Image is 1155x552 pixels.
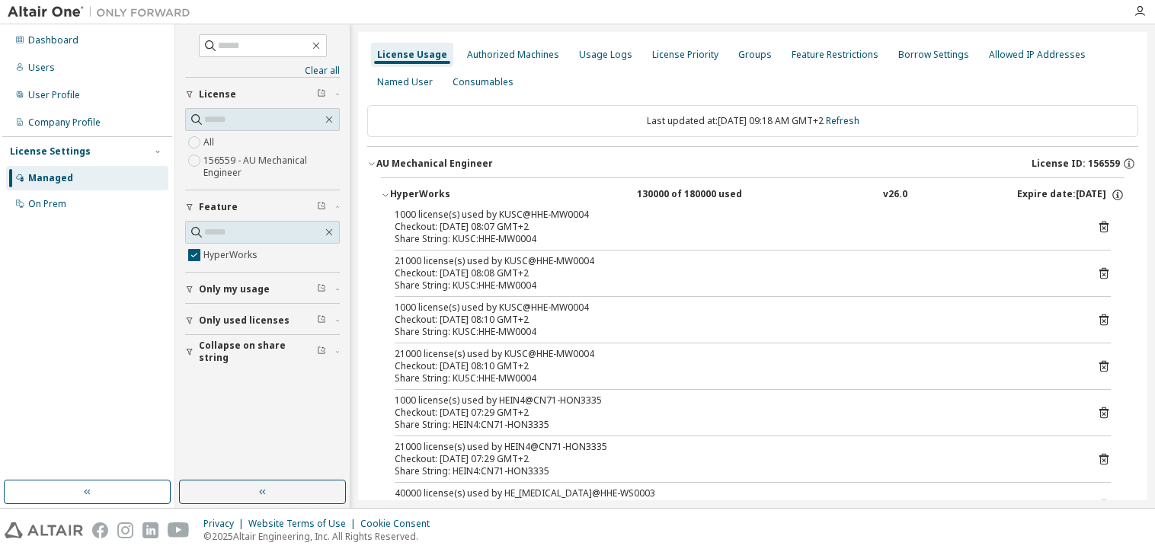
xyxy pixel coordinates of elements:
a: Clear all [185,65,340,77]
img: facebook.svg [92,522,108,538]
div: Share String: KUSC:HHE-MW0004 [395,326,1074,338]
div: Share String: KUSC:HHE-MW0004 [395,279,1074,292]
label: HyperWorks [203,246,261,264]
div: Dashboard [28,34,78,46]
div: Checkout: [DATE] 08:10 GMT+2 [395,314,1074,326]
span: Clear filter [317,346,326,358]
button: Only used licenses [185,304,340,337]
button: Collapse on share string [185,335,340,369]
span: Feature [199,201,238,213]
div: User Profile [28,89,80,101]
div: Usage Logs [579,49,632,61]
div: v26.0 [883,188,907,202]
div: Share String: KUSC:HHE-MW0004 [395,233,1074,245]
span: Clear filter [317,88,326,101]
div: Privacy [203,518,248,530]
span: Only my usage [199,283,270,295]
img: youtube.svg [168,522,190,538]
img: instagram.svg [117,522,133,538]
div: 21000 license(s) used by HEIN4@CN71-HON3335 [395,441,1074,453]
div: Consumables [453,76,514,88]
span: License [199,88,236,101]
div: 21000 license(s) used by KUSC@HHE-MW0004 [395,348,1074,360]
div: 21000 license(s) used by KUSC@HHE-MW0004 [395,255,1074,267]
img: linkedin.svg [142,522,158,538]
div: Cookie Consent [360,518,439,530]
div: Checkout: [DATE] 08:10 GMT+2 [395,360,1074,372]
span: Clear filter [317,314,326,327]
button: AU Mechanical EngineerLicense ID: 156559 [367,147,1138,180]
span: Only used licenses [199,314,290,327]
div: Checkout: [DATE] 08:07 GMT+2 [395,221,1074,233]
div: Checkout: [DATE] 07:29 GMT+2 [395,499,1074,512]
label: 156559 - AU Mechanical Engineer [203,152,340,182]
div: 130000 of 180000 used [637,188,774,202]
div: 1000 license(s) used by HEIN4@CN71-HON3335 [395,394,1074,407]
div: License Settings [10,145,91,158]
div: Groups [738,49,772,61]
label: All [203,133,217,152]
img: Altair One [8,5,198,20]
div: Company Profile [28,116,101,129]
div: Share String: HEIN4:CN71-HON3335 [395,419,1074,431]
div: Borrow Settings [898,49,969,61]
button: HyperWorks130000 of 180000 usedv26.0Expire date:[DATE] [381,178,1125,212]
div: License Usage [377,49,447,61]
div: 1000 license(s) used by KUSC@HHE-MW0004 [395,209,1074,221]
span: Clear filter [317,283,326,295]
span: License ID: 156559 [1032,158,1120,170]
button: Only my usage [185,273,340,306]
div: License Priority [652,49,718,61]
div: Feature Restrictions [792,49,878,61]
button: Feature [185,190,340,224]
div: Last updated at: [DATE] 09:18 AM GMT+2 [367,105,1138,137]
div: On Prem [28,198,66,210]
a: Refresh [826,114,859,127]
span: Clear filter [317,201,326,213]
div: Users [28,62,55,74]
button: License [185,78,340,111]
p: © 2025 Altair Engineering, Inc. All Rights Reserved. [203,530,439,543]
div: Named User [377,76,433,88]
div: 40000 license(s) used by HE_[MEDICAL_DATA]@HHE-WS0003 [395,487,1074,499]
div: HyperWorks [390,188,527,202]
div: Managed [28,172,73,184]
img: altair_logo.svg [5,522,83,538]
div: Checkout: [DATE] 07:29 GMT+2 [395,407,1074,419]
div: Share String: HEIN4:CN71-HON3335 [395,465,1074,477]
div: Authorized Machines [467,49,559,61]
span: Collapse on share string [199,340,317,364]
div: Allowed IP Addresses [989,49,1086,61]
div: AU Mechanical Engineer [376,158,493,170]
div: Share String: KUSC:HHE-MW0004 [395,372,1074,384]
div: Checkout: [DATE] 08:08 GMT+2 [395,267,1074,279]
div: 1000 license(s) used by KUSC@HHE-MW0004 [395,302,1074,314]
div: Website Terms of Use [248,518,360,530]
div: Expire date: [DATE] [1017,188,1125,202]
div: Checkout: [DATE] 07:29 GMT+2 [395,453,1074,465]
